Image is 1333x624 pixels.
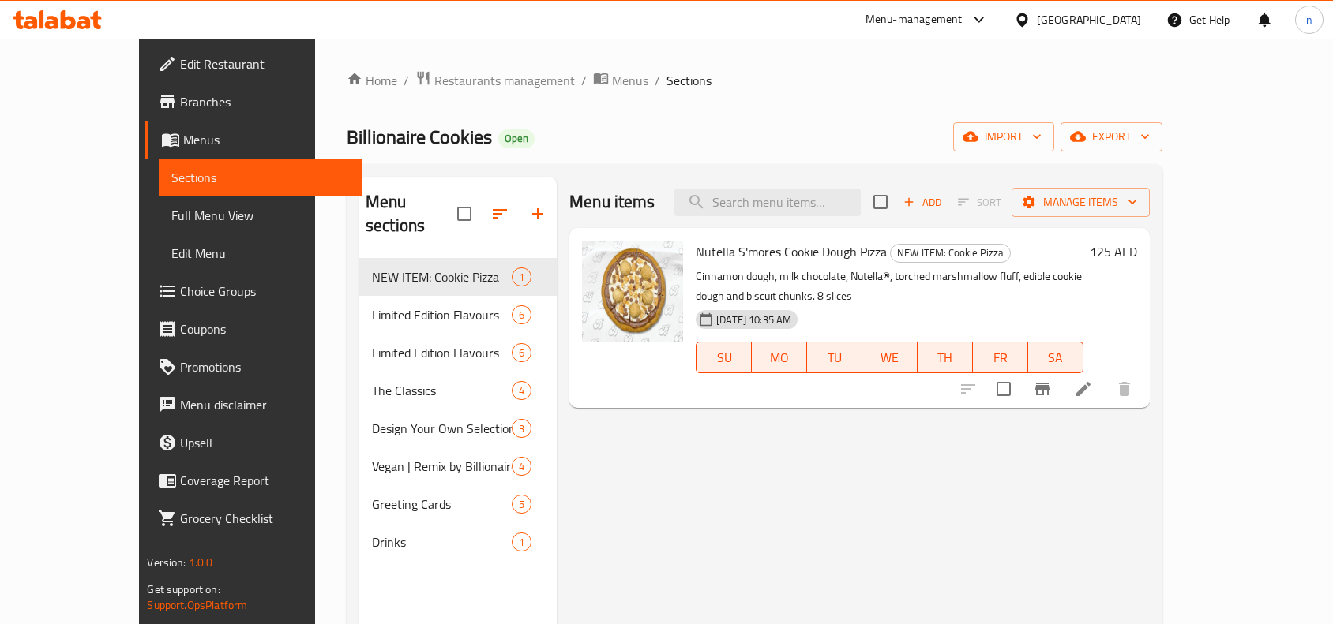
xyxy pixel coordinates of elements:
a: Coupons [145,310,362,348]
span: Add [901,193,944,211]
p: Cinnamon dough, milk chocolate, Nutella®, torched marshmallow fluff, edible cookie dough and bisc... [696,267,1083,306]
span: Choice Groups [180,282,349,301]
a: Grocery Checklist [145,499,362,537]
button: SU [696,342,752,373]
span: Edit Restaurant [180,54,349,73]
nav: Menu sections [359,252,557,567]
input: search [674,189,861,216]
span: 1 [513,270,531,285]
a: Home [347,71,397,90]
div: Limited Edition Flavours6 [359,296,557,334]
span: 5 [513,497,531,512]
span: Greeting Cards [372,495,512,514]
span: Coverage Report [180,471,349,490]
a: Menus [145,121,362,159]
span: TU [813,346,856,369]
span: 1.0.0 [189,552,213,573]
button: Add [897,190,948,215]
div: items [512,532,531,551]
span: Menus [183,130,349,149]
div: items [512,495,531,514]
button: SA [1028,342,1083,373]
span: The Classics [372,381,512,400]
div: NEW ITEM: Cookie Pizza [372,267,512,286]
span: Edit Menu [171,244,349,263]
button: MO [752,342,807,373]
span: Add item [897,190,948,215]
span: 1 [513,535,531,550]
span: Open [498,132,535,145]
span: n [1306,11,1312,28]
span: Version: [147,552,186,573]
span: Sections [171,168,349,187]
div: items [512,419,531,438]
button: FR [973,342,1028,373]
div: Vegan | Remix by Billionaire Cookies4 [359,447,557,485]
button: Manage items [1012,188,1150,217]
button: TH [918,342,973,373]
div: [GEOGRAPHIC_DATA] [1037,11,1141,28]
a: Full Menu View [159,196,362,234]
span: Promotions [180,357,349,376]
span: Manage items [1024,192,1137,212]
div: items [512,343,531,362]
button: import [953,122,1054,151]
span: Coupons [180,319,349,338]
span: 4 [513,459,531,474]
span: Nutella S'mores Cookie Dough Pizza [696,240,887,263]
div: items [512,381,531,400]
span: NEW ITEM: Cookie Pizza [891,244,1010,262]
a: Branches [145,83,362,121]
span: 6 [513,308,531,323]
nav: breadcrumb [347,70,1162,91]
span: Select section first [948,190,1012,215]
button: export [1061,122,1162,151]
span: 3 [513,421,531,436]
span: Billionaire Cookies [347,119,492,155]
span: SU [703,346,745,369]
div: items [512,305,531,324]
h2: Menu items [569,190,655,214]
span: import [966,127,1042,147]
span: Vegan | Remix by Billionaire Cookies [372,457,512,476]
span: Grocery Checklist [180,509,349,528]
span: MO [758,346,801,369]
h6: 125 AED [1090,241,1137,263]
span: Select section [864,185,897,219]
span: Get support on: [147,579,220,600]
span: Limited Edition Flavours [372,343,512,362]
a: Edit menu item [1074,379,1093,398]
a: Promotions [145,348,362,386]
div: Greeting Cards5 [359,485,557,523]
span: Sections [666,71,712,90]
span: Full Menu View [171,206,349,225]
h2: Menu sections [366,190,457,237]
div: Limited Edition Flavours6 [359,334,557,372]
span: WE [869,346,911,369]
button: Branch-specific-item [1023,370,1061,408]
span: Sort sections [481,195,519,233]
div: items [512,267,531,286]
span: Select all sections [448,197,481,230]
span: Design Your Own Selection Box [372,419,512,438]
a: Menus [593,70,648,91]
a: Choice Groups [145,272,362,310]
div: NEW ITEM: Cookie Pizza1 [359,258,557,296]
button: WE [862,342,918,373]
a: Upsell [145,424,362,461]
a: Support.OpsPlatform [147,595,247,615]
div: Open [498,129,535,148]
span: Select to update [987,372,1020,405]
div: Drinks1 [359,523,557,561]
button: TU [807,342,862,373]
span: Drinks [372,532,512,551]
div: The Classics4 [359,372,557,409]
span: Limited Edition Flavours [372,305,512,324]
a: Restaurants management [415,70,575,91]
span: Menu disclaimer [180,395,349,414]
span: 4 [513,383,531,398]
